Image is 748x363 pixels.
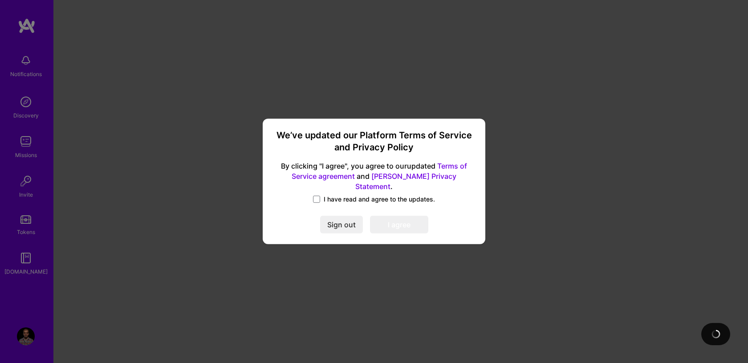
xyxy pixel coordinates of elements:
[273,161,475,192] span: By clicking "I agree", you agree to our updated and .
[711,330,720,339] img: loading
[355,171,456,190] a: [PERSON_NAME] Privacy Statement
[320,216,363,234] button: Sign out
[324,195,435,204] span: I have read and agree to the updates.
[273,129,475,154] h3: We’ve updated our Platform Terms of Service and Privacy Policy
[370,216,428,234] button: I agree
[292,161,467,181] a: Terms of Service agreement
